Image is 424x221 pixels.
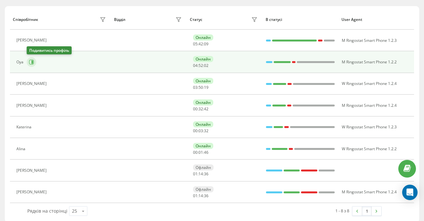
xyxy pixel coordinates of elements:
[193,41,198,47] span: 05
[27,208,67,214] span: Рядків на сторінці
[193,99,213,106] div: Онлайн
[193,128,198,134] span: 00
[193,106,198,112] span: 00
[204,106,208,112] span: 42
[193,63,208,68] div: : :
[335,207,349,214] div: 1 - 8 з 8
[193,121,213,127] div: Онлайн
[193,171,198,177] span: 01
[16,103,48,108] div: [PERSON_NAME]
[72,208,77,214] div: 25
[193,34,213,41] div: Онлайн
[341,17,411,22] div: User Agent
[27,46,72,54] div: Подивитись профіль
[190,17,202,22] div: Статус
[16,147,27,151] div: Alina
[342,124,397,130] span: W Ringostat Smart Phone 1.2.3
[193,150,198,155] span: 00
[342,81,397,86] span: W Ringostat Smart Phone 1.2.4
[193,63,198,68] span: 04
[199,106,203,112] span: 32
[193,164,214,170] div: Офлайн
[342,38,397,43] span: M Ringostat Smart Phone 1.2.3
[13,17,38,22] div: Співробітник
[193,42,208,46] div: : :
[204,150,208,155] span: 46
[199,150,203,155] span: 01
[342,189,397,195] span: M Ringostat Smart Phone 1.2.4
[199,193,203,198] span: 14
[193,186,214,192] div: Офлайн
[193,172,208,176] div: : :
[16,168,48,173] div: [PERSON_NAME]
[193,85,198,90] span: 03
[199,85,203,90] span: 50
[16,60,25,64] div: Oya
[193,107,208,111] div: : :
[199,128,203,134] span: 03
[193,129,208,133] div: : :
[193,194,208,198] div: : :
[266,17,335,22] div: В статусі
[193,150,208,155] div: : :
[199,41,203,47] span: 42
[204,41,208,47] span: 09
[342,146,397,152] span: W Ringostat Smart Phone 1.2.2
[342,103,397,108] span: M Ringostat Smart Phone 1.2.4
[342,59,397,65] span: M Ringostat Smart Phone 1.2.2
[193,85,208,90] div: : :
[199,171,203,177] span: 14
[204,63,208,68] span: 02
[199,63,203,68] span: 52
[193,143,213,149] div: Онлайн
[204,193,208,198] span: 36
[16,38,48,42] div: [PERSON_NAME]
[16,81,48,86] div: [PERSON_NAME]
[16,190,48,194] div: [PERSON_NAME]
[402,185,418,200] div: Open Intercom Messenger
[204,85,208,90] span: 19
[16,125,33,129] div: Katerina
[204,128,208,134] span: 32
[362,207,372,216] a: 1
[114,17,125,22] div: Відділ
[193,78,213,84] div: Онлайн
[193,56,213,62] div: Онлайн
[204,171,208,177] span: 36
[193,193,198,198] span: 01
